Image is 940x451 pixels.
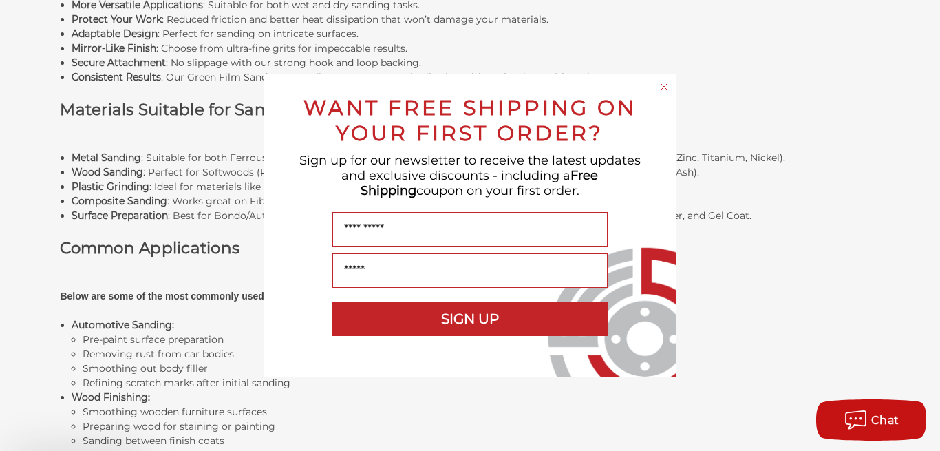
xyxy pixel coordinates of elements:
span: Sign up for our newsletter to receive the latest updates and exclusive discounts - including a co... [299,153,641,198]
button: Close dialog [657,80,671,94]
button: Chat [816,399,926,441]
span: WANT FREE SHIPPING ON YOUR FIRST ORDER? [303,95,637,146]
button: SIGN UP [332,302,608,336]
span: Chat [871,414,899,427]
span: Free Shipping [361,168,599,198]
